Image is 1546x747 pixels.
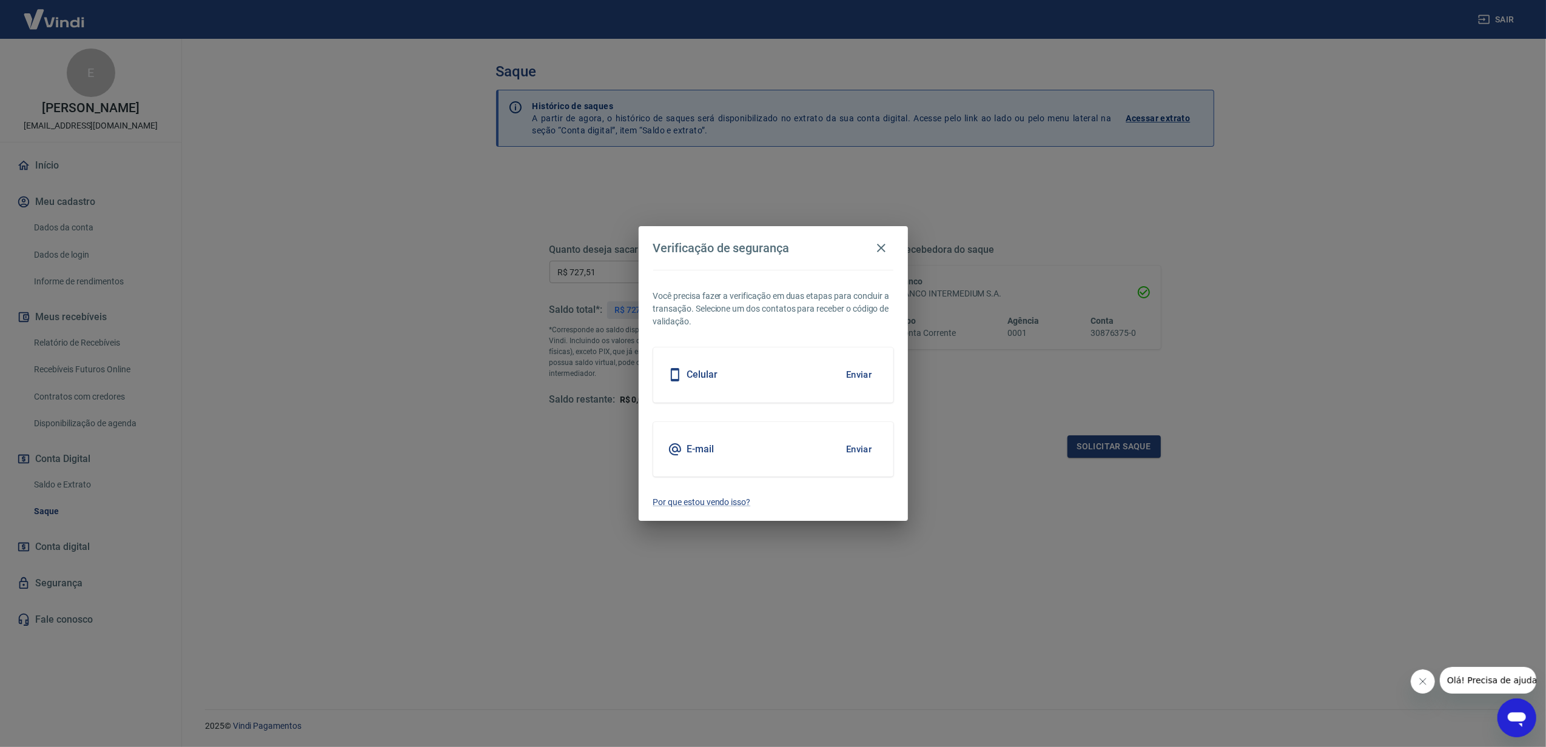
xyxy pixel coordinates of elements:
[32,32,173,41] div: [PERSON_NAME]: [DOMAIN_NAME]
[141,72,195,79] div: Palavras-chave
[1440,667,1536,694] iframe: Mensagem da empresa
[64,72,93,79] div: Domínio
[687,443,714,455] h5: E-mail
[1497,698,1536,737] iframe: Botão para abrir a janela de mensagens
[34,19,59,29] div: v 4.0.25
[839,437,879,462] button: Enviar
[687,369,718,381] h5: Celular
[653,290,893,328] p: Você precisa fazer a verificação em duas etapas para concluir a transação. Selecione um dos conta...
[128,70,138,80] img: tab_keywords_by_traffic_grey.svg
[839,362,879,387] button: Enviar
[653,496,893,509] a: Por que estou vendo isso?
[50,70,60,80] img: tab_domain_overview_orange.svg
[7,8,102,18] span: Olá! Precisa de ajuda?
[653,241,790,255] h4: Verificação de segurança
[19,32,29,41] img: website_grey.svg
[19,19,29,29] img: logo_orange.svg
[1411,669,1435,694] iframe: Fechar mensagem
